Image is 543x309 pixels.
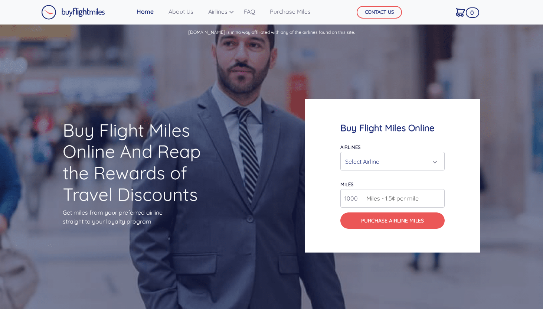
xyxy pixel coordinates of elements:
[166,4,196,19] a: About Us
[267,4,314,19] a: Purchase Miles
[340,152,445,170] button: Select Airline
[41,5,105,20] img: Buy Flight Miles Logo
[340,144,360,150] label: Airlines
[205,4,232,19] a: Airlines
[63,120,209,205] h1: Buy Flight Miles Online And Reap the Rewards of Travel Discounts
[63,208,209,226] p: Get miles from your preferred airline straight to your loyalty program
[340,212,445,228] button: Purchase Airline Miles
[340,123,445,133] h4: Buy Flight Miles Online
[456,8,465,17] img: Cart
[363,194,419,203] span: Miles - 1.5¢ per mile
[241,4,258,19] a: FAQ
[345,154,435,169] div: Select Airline
[134,4,157,19] a: Home
[466,7,479,18] span: 0
[41,3,105,22] a: Buy Flight Miles Logo
[340,181,353,187] label: miles
[357,6,402,19] button: CONTACT US
[453,4,468,20] a: 0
